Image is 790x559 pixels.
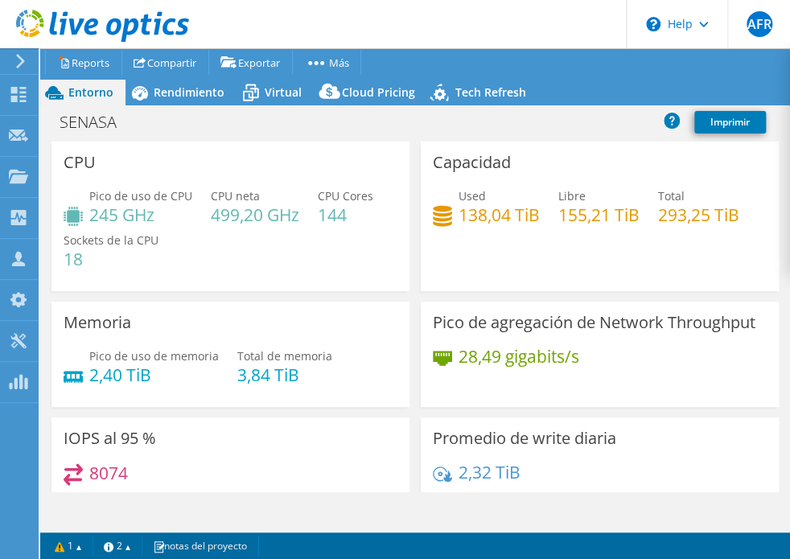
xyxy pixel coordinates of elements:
[64,154,96,171] h3: CPU
[64,314,131,331] h3: Memoria
[45,50,122,75] a: Reports
[459,347,579,365] h4: 28,49 gigabits/s
[459,188,486,203] span: Used
[154,84,224,100] span: Rendimiento
[142,536,259,556] a: notas del proyecto
[265,84,302,100] span: Virtual
[64,232,158,248] span: Sockets de la CPU
[658,188,685,203] span: Total
[558,206,640,224] h4: 155,21 TiB
[52,113,142,131] h1: SENASA
[318,188,373,203] span: CPU Cores
[68,84,113,100] span: Entorno
[459,463,520,481] h4: 2,32 TiB
[292,50,361,75] a: Más
[89,464,128,482] h4: 8074
[93,536,142,556] a: 2
[64,430,156,447] h3: IOPS al 95 %
[237,366,332,384] h4: 3,84 TiB
[455,84,526,100] span: Tech Refresh
[433,430,616,447] h3: Promedio de write diaria
[433,154,511,171] h3: Capacidad
[89,348,219,364] span: Pico de uso de memoria
[89,206,192,224] h4: 245 GHz
[89,188,192,203] span: Pico de uso de CPU
[237,348,332,364] span: Total de memoria
[64,250,158,268] h4: 18
[318,206,373,224] h4: 144
[433,314,755,331] h3: Pico de agregación de Network Throughput
[342,84,415,100] span: Cloud Pricing
[208,50,293,75] a: Exportar
[43,536,93,556] a: 1
[121,50,209,75] a: Compartir
[211,206,299,224] h4: 499,20 GHz
[658,206,739,224] h4: 293,25 TiB
[459,206,540,224] h4: 138,04 TiB
[211,188,260,203] span: CPU neta
[89,366,219,384] h4: 2,40 TiB
[646,17,660,31] svg: \n
[558,188,586,203] span: Libre
[747,11,772,37] span: AFR
[694,111,766,134] a: Imprimir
